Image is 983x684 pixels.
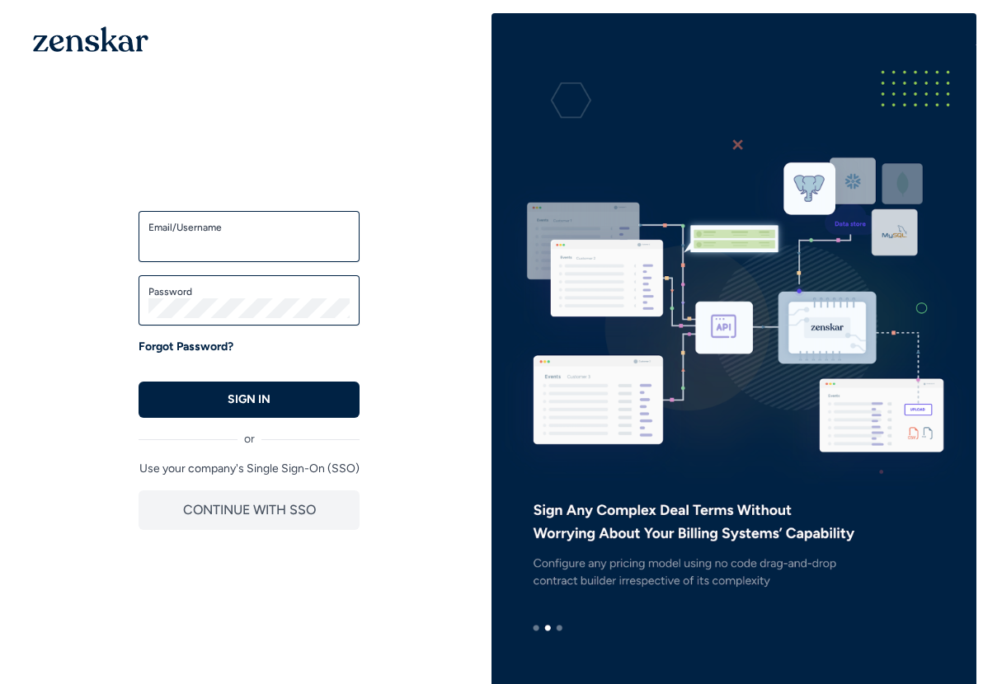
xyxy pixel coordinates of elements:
div: or [139,418,360,447]
button: CONTINUE WITH SSO [139,490,360,530]
label: Email/Username [148,221,350,234]
p: Use your company's Single Sign-On (SSO) [139,461,360,477]
img: e3ZQAAAMhDCM8y96E9JIIDxLgAABAgQIECBAgAABAgQyAoJA5mpDCRAgQIAAAQIECBAgQIAAAQIECBAgQKAsIAiU37edAAECB... [491,45,976,667]
p: SIGN IN [228,391,270,408]
img: 1OGAJ2xQqyY4LXKgY66KYq0eOWRCkrZdAb3gUhuVAqdWPZE9SRJmCz+oDMSn4zDLXe31Ii730ItAGKgCKgCCgCikA4Av8PJUP... [33,26,148,52]
a: Forgot Password? [139,339,233,355]
button: SIGN IN [139,382,360,418]
label: Password [148,285,350,298]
